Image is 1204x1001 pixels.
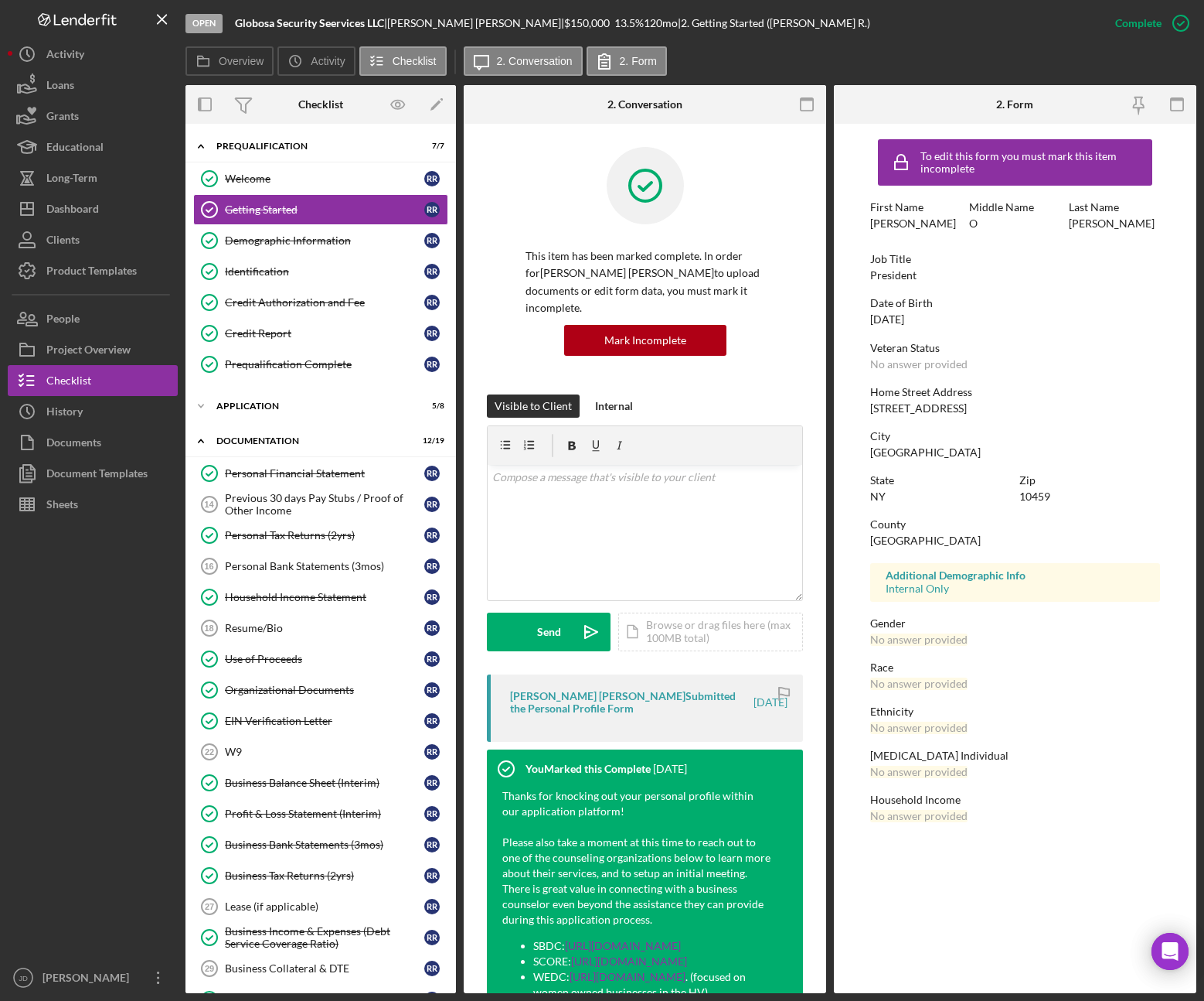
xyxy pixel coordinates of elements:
[424,961,440,976] div: R R
[424,171,440,186] div: R R
[424,202,440,217] div: R R
[225,265,424,278] div: Identification
[193,194,448,225] a: Getting StartedRR
[46,39,84,73] div: Activity
[39,962,139,997] div: [PERSON_NAME]
[870,253,1160,265] div: Job Title
[969,217,978,230] div: O
[870,217,956,230] div: [PERSON_NAME]
[225,746,424,758] div: W9
[8,39,178,70] button: Activity
[870,430,1160,442] div: City
[225,492,424,517] div: Previous 30 days Pay Stubs / Proof of Other Income
[8,303,178,334] button: People
[193,860,448,891] a: Business Tax Returns (2yrs)RR
[225,777,424,789] div: Business Balance Sheet (Interim)
[8,365,178,396] a: Checklist
[8,962,178,993] button: JD[PERSON_NAME]
[502,788,772,819] div: Thanks for knocking out your personal profile within our application platform!
[424,837,440,852] div: R R
[46,458,148,493] div: Document Templates
[193,613,448,644] a: 18Resume/BioRR
[1069,201,1160,214] div: Last Name
[870,313,904,326] div: [DATE]
[277,46,355,76] button: Activity
[870,794,1160,806] div: Household Income
[495,395,572,418] div: Visible to Client
[920,150,1148,175] div: To edit this form you must mark this item incomplete
[193,953,448,984] a: 29Business Collateral & DTERR
[225,869,424,882] div: Business Tax Returns (2yrs)
[870,722,968,734] div: No answer provided
[193,644,448,675] a: Use of ProceedsRR
[1019,474,1161,487] div: Zip
[225,529,424,541] div: Personal Tax Returns (2yrs)
[225,234,424,247] div: Demographic Information
[533,954,772,969] li: SCORE:
[424,868,440,883] div: R R
[193,489,448,520] a: 14Previous 30 days Pay Stubs / Proof of Other IncomeRR
[8,70,178,101] button: Loans
[678,17,870,29] div: | 2. Getting Started ([PERSON_NAME] R.)
[1151,933,1189,970] div: Open Intercom Messenger
[424,326,440,341] div: R R
[8,458,178,489] button: Document Templates
[193,675,448,705] a: Organizational DocumentsRR
[870,358,968,371] div: No answer provided
[870,297,1160,309] div: Date of Birth
[870,518,1160,531] div: County
[424,744,440,760] div: R R
[193,287,448,318] a: Credit Authorization and FeeRR
[870,402,967,415] div: [STREET_ADDRESS]
[870,617,1160,630] div: Gender
[8,162,178,193] button: Long-Term
[216,436,406,446] div: Documentation
[587,46,667,76] button: 2. Form
[46,70,74,104] div: Loans
[235,17,387,29] div: |
[653,763,687,775] time: 2025-06-18 14:11
[8,396,178,427] button: History
[8,334,178,365] button: Project Overview
[564,325,726,356] button: Mark Incomplete
[424,651,440,667] div: R R
[533,938,772,954] li: SBDC:
[193,225,448,256] a: Demographic InformationRR
[193,520,448,551] a: Personal Tax Returns (2yrs)RR
[870,446,981,459] div: [GEOGRAPHIC_DATA]
[870,490,886,503] div: NY
[298,98,343,111] div: Checklist
[216,142,406,151] div: Prequalification
[193,458,448,489] a: Personal Financial StatementRR
[571,955,687,968] a: [URL][DOMAIN_NAME]
[1019,490,1050,503] div: 10459
[8,193,178,224] button: Dashboard
[8,224,178,255] button: Clients
[870,766,968,778] div: No answer provided
[487,395,580,418] button: Visible to Client
[870,810,968,822] div: No answer provided
[417,401,444,411] div: 5 / 8
[424,528,440,543] div: R R
[870,750,1160,762] div: [MEDICAL_DATA] Individual
[193,922,448,953] a: Business Income & Expenses (Debt Service Coverage Ratio)RR
[417,436,444,446] div: 12 / 19
[193,163,448,194] a: WelcomeRR
[8,132,178,162] button: Educational
[604,325,686,356] div: Mark Incomplete
[424,775,440,791] div: R R
[205,964,214,973] tspan: 29
[46,396,83,431] div: History
[620,55,657,67] label: 2. Form
[19,974,28,982] text: JD
[193,256,448,287] a: IdentificationRR
[8,101,178,132] button: Grants
[424,620,440,636] div: R R
[870,535,981,547] div: [GEOGRAPHIC_DATA]
[870,705,1160,718] div: Ethnicity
